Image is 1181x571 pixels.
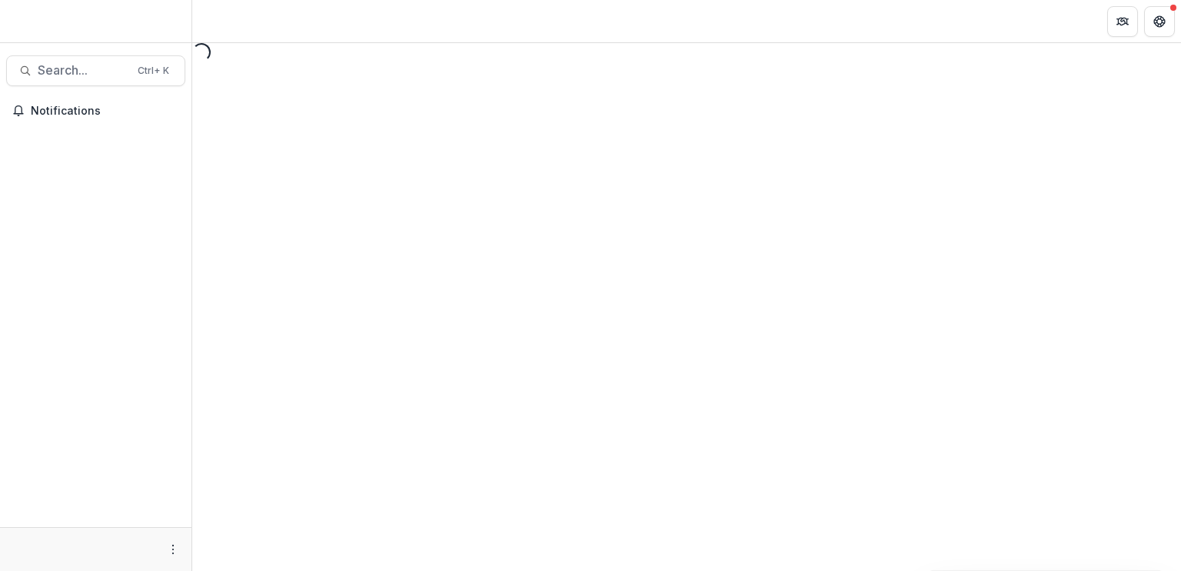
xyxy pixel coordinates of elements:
[135,62,172,79] div: Ctrl + K
[6,99,185,123] button: Notifications
[6,55,185,86] button: Search...
[38,63,128,78] span: Search...
[1144,6,1175,37] button: Get Help
[1107,6,1138,37] button: Partners
[164,540,182,559] button: More
[31,105,179,118] span: Notifications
